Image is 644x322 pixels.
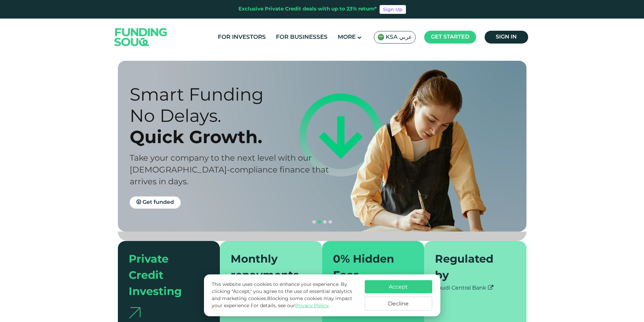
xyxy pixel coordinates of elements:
[274,32,329,43] a: For Businesses
[231,252,303,284] div: Monthly repayments
[328,219,333,225] button: navigation
[496,34,517,39] span: Sign in
[130,164,334,188] div: [DEMOGRAPHIC_DATA]-compliance finance that arrives in days.
[238,5,377,13] div: Exclusive Private Credit deals with up to 23% return*
[251,303,330,308] span: For details, see our .
[129,307,140,318] img: arrow
[386,33,412,41] span: KSA عربي
[212,296,352,308] span: Blocking some cookies may impact your experience
[130,84,334,105] div: Smart Funding
[378,34,384,41] img: SA Flag
[333,252,406,284] div: 0% Hidden Fees
[129,252,201,300] div: Private Credit Investing
[322,219,328,225] button: navigation
[365,297,432,311] button: Decline
[338,34,356,40] span: More
[365,280,432,293] button: Accept
[380,5,406,14] a: Sign Up
[431,34,469,39] span: Get started
[130,105,334,126] div: No Delays.
[108,20,174,54] img: Logo
[216,32,267,43] a: For Investors
[130,196,181,209] a: Get funded
[130,126,334,147] div: Quick Growth.
[130,153,334,164] div: Take your company to the next level with our
[485,31,528,44] a: Sign in
[143,200,174,205] span: Get funded
[435,284,516,292] div: Saudi Central Bank
[212,281,358,310] p: This website uses cookies to enhance your experience. By clicking "Accept," you agree to the use ...
[435,252,508,284] div: Regulated by
[317,219,322,225] button: navigation
[295,303,329,308] a: Privacy Policy
[311,219,317,225] button: navigation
